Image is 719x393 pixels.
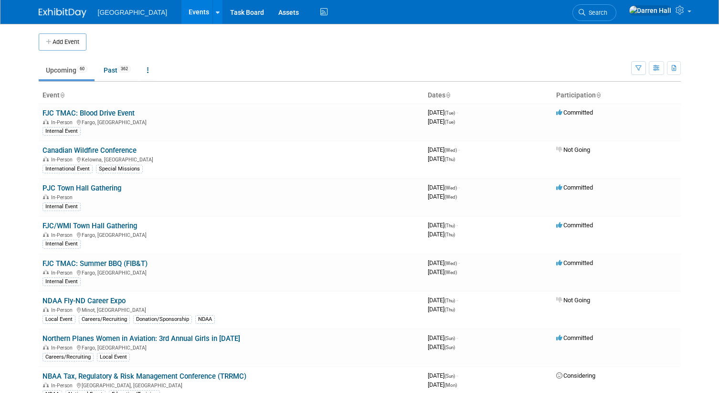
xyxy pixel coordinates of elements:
[456,372,458,379] span: -
[42,381,420,389] div: [GEOGRAPHIC_DATA], [GEOGRAPHIC_DATA]
[42,268,420,276] div: Fargo, [GEOGRAPHIC_DATA]
[444,232,455,237] span: (Thu)
[77,65,87,73] span: 60
[42,165,93,173] div: International Event
[428,297,458,304] span: [DATE]
[556,109,593,116] span: Committed
[42,118,420,126] div: Fargo, [GEOGRAPHIC_DATA]
[39,87,424,104] th: Event
[444,185,457,191] span: (Wed)
[428,306,455,313] span: [DATE]
[444,223,455,228] span: (Thu)
[42,353,94,361] div: Careers/Recruiting
[428,184,460,191] span: [DATE]
[456,297,458,304] span: -
[444,194,457,200] span: (Wed)
[444,261,457,266] span: (Wed)
[428,372,458,379] span: [DATE]
[43,194,49,199] img: In-Person Event
[428,222,458,229] span: [DATE]
[428,268,457,276] span: [DATE]
[428,334,458,341] span: [DATE]
[556,259,593,266] span: Committed
[51,194,75,201] span: In-Person
[42,259,148,268] a: FJC TMAC: Summer BBQ (FIB&T)
[118,65,131,73] span: 362
[42,146,137,155] a: Canadian Wildfire Conference
[556,372,595,379] span: Considering
[456,222,458,229] span: -
[585,9,607,16] span: Search
[444,157,455,162] span: (Thu)
[43,382,49,387] img: In-Person Event
[444,298,455,303] span: (Thu)
[458,259,460,266] span: -
[96,61,138,79] a: Past362
[444,345,455,350] span: (Sun)
[43,307,49,312] img: In-Person Event
[556,297,590,304] span: Not Going
[42,334,240,343] a: Northern Planes Women in Aviation: 3rd Annual Girls in [DATE]
[428,343,455,351] span: [DATE]
[51,119,75,126] span: In-Person
[444,373,455,379] span: (Sun)
[456,109,458,116] span: -
[629,5,672,16] img: Darren Hall
[97,353,130,361] div: Local Event
[444,110,455,116] span: (Tue)
[428,109,458,116] span: [DATE]
[552,87,681,104] th: Participation
[51,270,75,276] span: In-Person
[51,157,75,163] span: In-Person
[42,240,81,248] div: Internal Event
[195,315,215,324] div: NDAA
[424,87,552,104] th: Dates
[444,382,457,388] span: (Mon)
[98,9,168,16] span: [GEOGRAPHIC_DATA]
[428,155,455,162] span: [DATE]
[43,157,49,161] img: In-Person Event
[444,148,457,153] span: (Wed)
[42,155,420,163] div: Kelowna, [GEOGRAPHIC_DATA]
[456,334,458,341] span: -
[43,345,49,350] img: In-Person Event
[42,277,81,286] div: Internal Event
[428,193,457,200] span: [DATE]
[556,146,590,153] span: Not Going
[458,146,460,153] span: -
[596,91,601,99] a: Sort by Participation Type
[96,165,143,173] div: Special Missions
[42,306,420,313] div: Minot, [GEOGRAPHIC_DATA]
[428,381,457,388] span: [DATE]
[444,336,455,341] span: (Sun)
[444,119,455,125] span: (Tue)
[39,8,86,18] img: ExhibitDay
[445,91,450,99] a: Sort by Start Date
[42,315,75,324] div: Local Event
[42,343,420,351] div: Fargo, [GEOGRAPHIC_DATA]
[43,119,49,124] img: In-Person Event
[42,372,246,381] a: NBAA Tax, Regulatory & Risk Management Conference (TRRMC)
[444,270,457,275] span: (Wed)
[444,307,455,312] span: (Thu)
[42,297,126,305] a: NDAA Fly-ND Career Expo
[42,127,81,136] div: Internal Event
[42,231,420,238] div: Fargo, [GEOGRAPHIC_DATA]
[556,334,593,341] span: Committed
[43,270,49,275] img: In-Person Event
[42,222,137,230] a: FJC/WMI Town Hall Gathering
[43,232,49,237] img: In-Person Event
[51,382,75,389] span: In-Person
[556,222,593,229] span: Committed
[572,4,616,21] a: Search
[79,315,130,324] div: Careers/Recruiting
[428,146,460,153] span: [DATE]
[556,184,593,191] span: Committed
[428,118,455,125] span: [DATE]
[458,184,460,191] span: -
[42,184,121,192] a: PJC Town Hall Gathering
[51,345,75,351] span: In-Person
[39,33,86,51] button: Add Event
[51,307,75,313] span: In-Person
[428,231,455,238] span: [DATE]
